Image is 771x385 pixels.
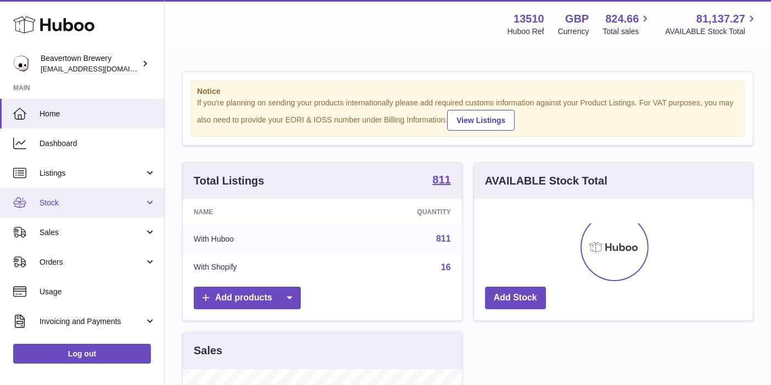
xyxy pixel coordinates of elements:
[40,168,144,178] span: Listings
[605,12,639,26] span: 824.66
[183,199,333,225] th: Name
[485,174,607,188] h3: AVAILABLE Stock Total
[40,316,144,327] span: Invoicing and Payments
[432,174,451,185] strong: 811
[183,253,333,282] td: With Shopify
[432,174,451,187] a: 811
[447,110,515,131] a: View Listings
[565,12,589,26] strong: GBP
[194,287,301,309] a: Add products
[194,343,222,358] h3: Sales
[41,64,161,73] span: [EMAIL_ADDRESS][DOMAIN_NAME]
[197,86,739,97] strong: Notice
[485,287,546,309] a: Add Stock
[436,234,451,243] a: 811
[40,198,144,208] span: Stock
[197,98,739,131] div: If you're planning on sending your products internationally please add required customs informati...
[40,227,144,238] span: Sales
[183,225,333,253] td: With Huboo
[603,26,651,37] span: Total sales
[514,12,544,26] strong: 13510
[194,174,264,188] h3: Total Listings
[665,12,758,37] a: 81,137.27 AVAILABLE Stock Total
[13,344,151,364] a: Log out
[665,26,758,37] span: AVAILABLE Stock Total
[40,109,156,119] span: Home
[696,12,745,26] span: 81,137.27
[41,53,139,74] div: Beavertown Brewery
[40,287,156,297] span: Usage
[558,26,589,37] div: Currency
[603,12,651,37] a: 824.66 Total sales
[40,138,156,149] span: Dashboard
[441,263,451,272] a: 16
[333,199,462,225] th: Quantity
[13,55,30,72] img: aoife@beavertownbrewery.co.uk
[508,26,544,37] div: Huboo Ref
[40,257,144,267] span: Orders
